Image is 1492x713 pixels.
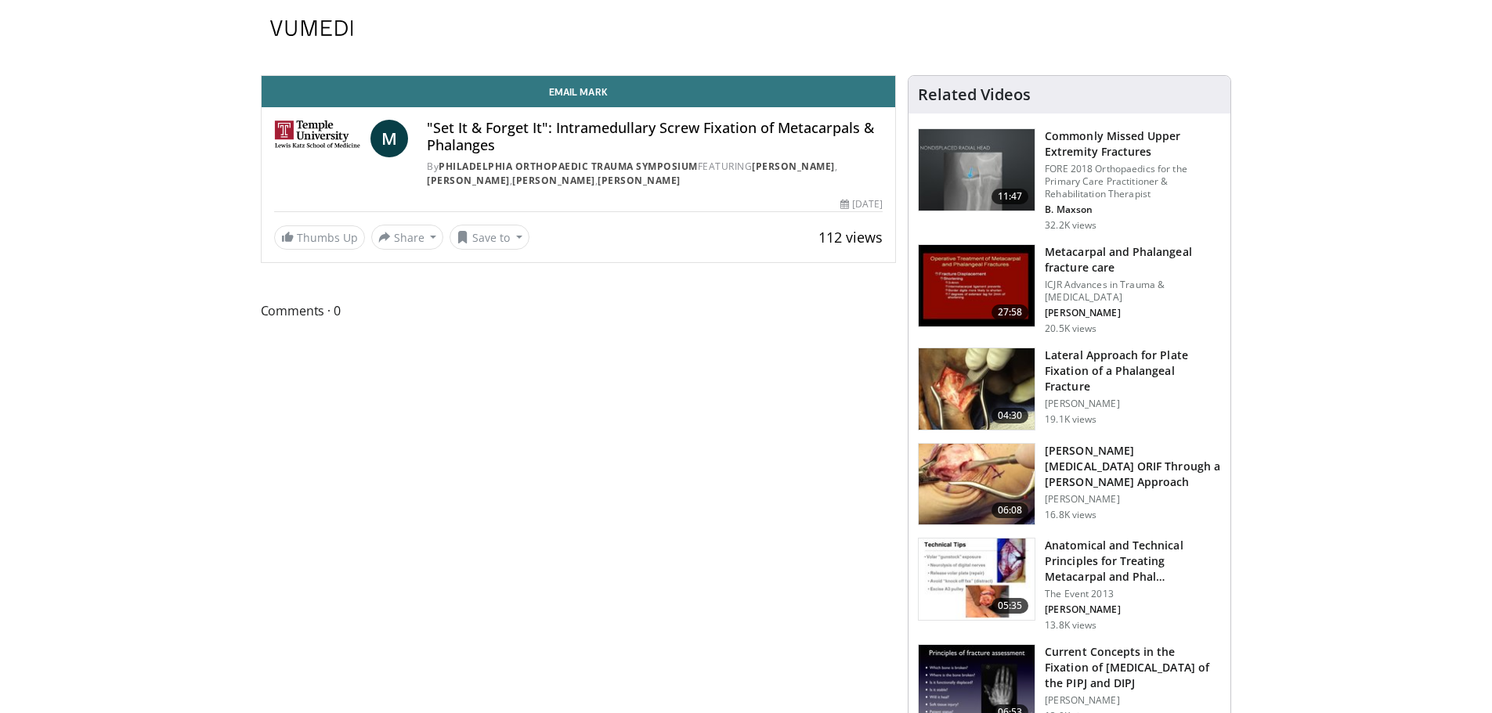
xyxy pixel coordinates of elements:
p: [PERSON_NAME] [1045,694,1221,707]
span: 112 views [818,228,883,247]
span: 27:58 [992,304,1029,320]
p: Vincent Ruggiero [1045,307,1221,319]
h3: [PERSON_NAME][MEDICAL_DATA] ORIF Through a [PERSON_NAME] Approach [1045,443,1221,490]
span: 05:35 [992,598,1029,614]
h3: Anatomical and Technical Principles for Treating Metacarpal and Phalangeal Fractures [1045,538,1221,585]
span: Comments 0 [261,301,897,321]
h4: Related Videos [918,85,1031,104]
button: Share [371,225,444,250]
a: [PERSON_NAME] [752,160,835,173]
a: Thumbs Up [274,225,365,250]
a: 27:58 Metacarpal and Phalangeal fracture care ICJR Advances in Trauma & [MEDICAL_DATA] [PERSON_NA... [918,244,1221,335]
span: 04:30 [992,408,1029,423]
a: M [370,120,408,157]
p: [PERSON_NAME] [1045,493,1221,506]
p: ICJR Advances in Trauma & [MEDICAL_DATA] [1045,279,1221,304]
a: [PERSON_NAME] [427,174,510,187]
div: By FEATURING , , , [427,160,883,188]
img: af335e9d-3f89-4d46-97d1-d9f0cfa56dd9.150x105_q85_crop-smart_upscale.jpg [919,444,1035,525]
h3: Metacarpal and Phalangeal fracture care [1045,244,1221,275]
span: 11:47 [992,189,1029,204]
p: 19.1K views [1045,413,1096,426]
h3: Commonly Missed Upper Extremity Fractures [1045,128,1221,160]
p: Arnold Peter Weiss [1045,603,1221,616]
p: 32.2K views [1045,219,1096,232]
a: 11:47 Commonly Missed Upper Extremity Fractures FORE 2018 Orthopaedics for the Primary Care Pract... [918,128,1221,232]
img: VuMedi Logo [270,20,353,36]
h3: Lateral Approach for Plate Fixation of a Phalangeal Fracture [1045,347,1221,394]
a: Email Mark [262,76,896,107]
p: 20.5K views [1045,322,1096,335]
h4: "Set It & Forget It": Intramedullary Screw Fixation of Metacarpals & Phalanges [427,120,883,153]
p: The Event 2013 [1045,588,1221,600]
p: Benjamin Maxson [1045,203,1221,216]
img: a2c46a1f-6dd6-461b-8768-7298687943d1.150x105_q85_crop-smart_upscale.jpg [919,348,1035,430]
p: 16.8K views [1045,509,1096,521]
p: FORE 2018 Orthopaedics for the Primary Care Practitioner & Rehabilitation Therapist [1045,163,1221,200]
span: 06:08 [992,502,1029,518]
h3: Current Concepts in the Fixation of [MEDICAL_DATA] of the PIPJ and DIPJ [1045,644,1221,691]
a: 05:35 Anatomical and Technical Principles for Treating Metacarpal and Phal… The Event 2013 [PERSO... [918,538,1221,632]
a: [PERSON_NAME] [598,174,681,187]
img: 296987_0000_1.png.150x105_q85_crop-smart_upscale.jpg [919,245,1035,326]
a: [PERSON_NAME] [512,174,595,187]
p: [PERSON_NAME] [1045,398,1221,410]
img: b2c65235-e098-4cd2-ab0f-914df5e3e270.150x105_q85_crop-smart_upscale.jpg [919,129,1035,211]
a: Philadelphia Orthopaedic Trauma Symposium [439,160,698,173]
a: 04:30 Lateral Approach for Plate Fixation of a Phalangeal Fracture [PERSON_NAME] 19.1K views [918,347,1221,430]
img: Philadelphia Orthopaedic Trauma Symposium [274,120,365,157]
p: 13.8K views [1045,619,1096,632]
img: 04164f76-1362-4162-b9f3-0e0fef6fb430.150x105_q85_crop-smart_upscale.jpg [919,538,1035,620]
a: 06:08 [PERSON_NAME][MEDICAL_DATA] ORIF Through a [PERSON_NAME] Approach [PERSON_NAME] 16.8K views [918,443,1221,526]
div: [DATE] [840,197,883,211]
button: Save to [450,225,529,250]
